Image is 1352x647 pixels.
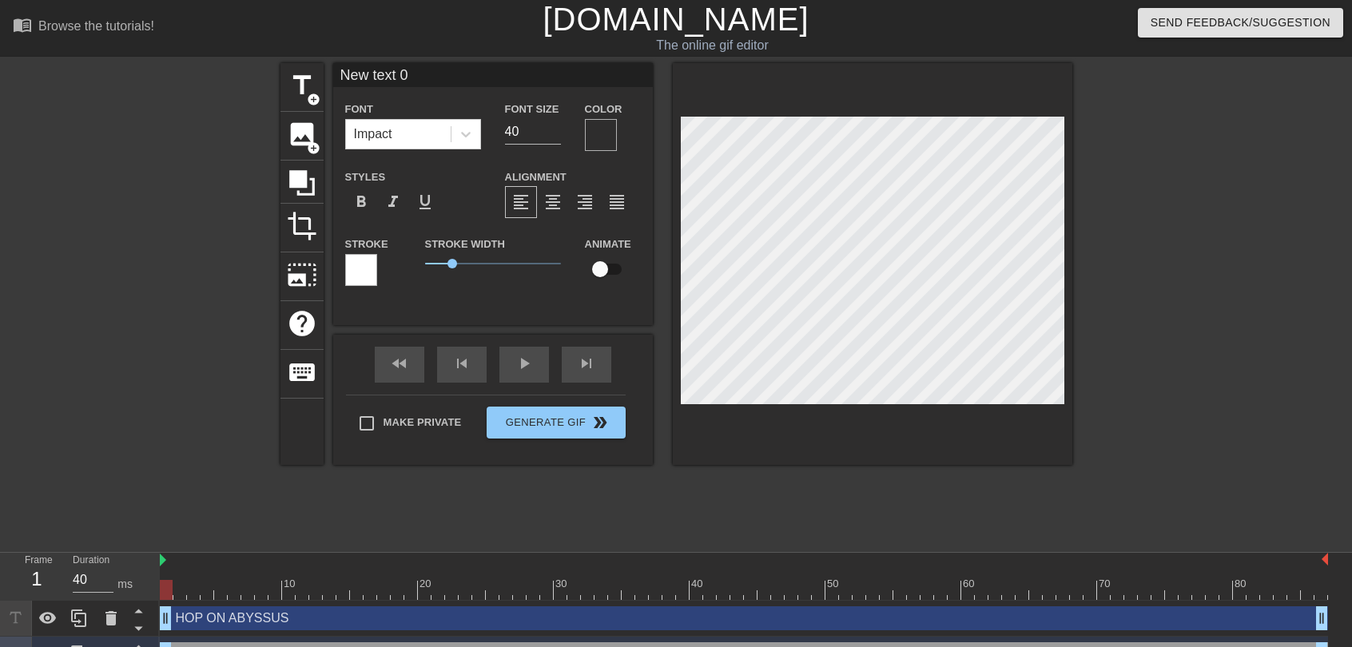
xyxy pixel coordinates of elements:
span: format_bold [352,193,371,212]
label: Styles [345,169,386,185]
div: Impact [354,125,392,144]
span: keyboard [287,357,317,387]
label: Font Size [505,101,559,117]
div: 30 [555,576,570,592]
div: 10 [284,576,298,592]
div: Browse the tutorials! [38,19,154,33]
a: Browse the tutorials! [13,15,154,40]
a: [DOMAIN_NAME] [543,2,809,37]
label: Stroke [345,236,388,252]
span: drag_handle [1314,610,1330,626]
span: crop [287,211,317,241]
div: 50 [827,576,841,592]
div: 1 [25,565,49,593]
span: skip_next [577,354,596,373]
span: format_align_center [543,193,563,212]
span: photo_size_select_large [287,260,317,290]
div: ms [117,576,133,593]
div: 80 [1235,576,1249,592]
label: Duration [73,556,109,566]
span: format_underline [416,193,435,212]
div: 40 [691,576,706,592]
div: Frame [13,553,61,599]
label: Font [345,101,373,117]
span: drag_handle [157,610,173,626]
span: add_circle [307,93,320,106]
span: menu_book [13,15,32,34]
span: add_circle [307,141,320,155]
span: image [287,119,317,149]
span: double_arrow [591,413,610,432]
span: format_align_justify [607,193,626,212]
span: Generate Gif [493,413,618,432]
span: format_align_left [511,193,531,212]
span: fast_rewind [390,354,409,373]
div: The online gif editor [459,36,966,55]
button: Generate Gif [487,407,625,439]
span: format_align_right [575,193,594,212]
button: Send Feedback/Suggestion [1138,8,1343,38]
label: Stroke Width [425,236,505,252]
div: 70 [1099,576,1113,592]
img: bound-end.png [1322,553,1328,566]
div: 60 [963,576,977,592]
label: Alignment [505,169,567,185]
span: play_arrow [515,354,534,373]
span: title [287,70,317,101]
span: skip_previous [452,354,471,373]
label: Color [585,101,622,117]
span: format_italic [384,193,403,212]
label: Animate [585,236,631,252]
span: Make Private [384,415,462,431]
div: 20 [420,576,434,592]
span: Send Feedback/Suggestion [1151,13,1330,33]
span: help [287,308,317,339]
